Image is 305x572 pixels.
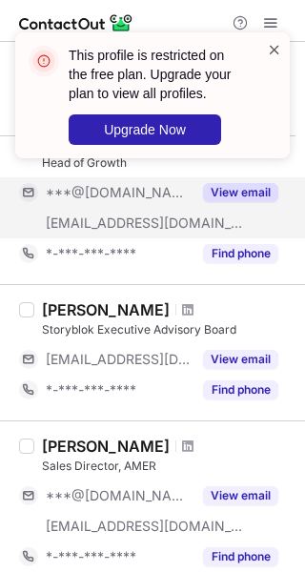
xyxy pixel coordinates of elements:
img: ContactOut v5.3.10 [19,11,133,34]
div: [PERSON_NAME] [42,437,170,456]
span: ***@[DOMAIN_NAME] [46,487,192,504]
button: Upgrade Now [69,114,221,145]
div: Sales Director, AMER [42,458,294,475]
button: Reveal Button [203,486,278,505]
button: Reveal Button [203,547,278,566]
span: [EMAIL_ADDRESS][DOMAIN_NAME] [46,214,244,232]
button: Reveal Button [203,244,278,263]
header: This profile is restricted on the free plan. Upgrade your plan to view all profiles. [69,46,244,103]
span: Upgrade Now [104,122,186,137]
span: [EMAIL_ADDRESS][DOMAIN_NAME] [46,351,192,368]
img: error [29,46,59,76]
button: Reveal Button [203,350,278,369]
div: Storyblok Executive Advisory Board [42,321,294,338]
div: [PERSON_NAME] [42,300,170,319]
button: Reveal Button [203,380,278,399]
span: [EMAIL_ADDRESS][DOMAIN_NAME] [46,518,244,535]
